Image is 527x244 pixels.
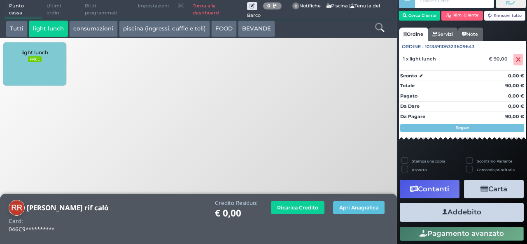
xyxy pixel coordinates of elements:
[412,158,445,164] label: Stampa una copia
[477,158,512,164] label: Scontrino Parlante
[21,49,48,56] span: light lunch
[400,103,420,109] strong: Da Dare
[400,93,417,99] strong: Pagato
[400,72,417,79] strong: Sconto
[69,21,117,37] button: consumazioni
[215,200,258,206] h4: Credito Residuo:
[271,201,324,214] button: Ricarica Credito
[292,2,300,10] span: 0
[133,0,173,12] span: Impostazioni
[188,0,247,19] a: Torna alla dashboard
[508,103,524,109] strong: 0,00 €
[402,43,424,50] span: Ordine :
[399,28,428,41] a: Ordine
[425,43,475,50] span: 101359106323609643
[508,93,524,99] strong: 0,00 €
[484,11,526,21] button: Rimuovi tutto
[238,21,275,37] button: BEVANDE
[400,83,415,88] strong: Totale
[29,21,68,37] button: light lunch
[400,227,524,241] button: Pagamento avanzato
[9,218,23,224] h4: Card:
[211,21,237,37] button: FOOD
[267,3,270,9] b: 0
[28,56,41,62] small: FREE
[441,11,483,21] button: Rim. Cliente
[119,21,210,37] button: piscina (ingressi, cuffie e teli)
[505,83,524,88] strong: 90,00 €
[428,28,457,41] a: Servizi
[487,56,512,62] div: € 90,00
[5,0,42,19] span: Punto cassa
[400,114,425,119] strong: Da Pagare
[464,180,524,198] button: Carta
[6,21,28,37] button: Tutti
[508,73,524,79] strong: 0,00 €
[42,0,80,19] span: Ultimi ordini
[399,11,441,21] button: Cerca Cliente
[333,201,385,214] button: Apri Anagrafica
[505,114,524,119] strong: 90,00 €
[400,180,459,198] button: Contanti
[457,28,483,41] a: Note
[80,0,133,19] span: Ritiri programmati
[477,167,515,172] label: Comanda prioritaria
[403,56,436,62] span: 1 x light lunch
[400,203,524,221] button: Addebito
[456,125,469,130] strong: Segue
[9,200,25,216] img: rossetti rif calò
[27,203,108,212] b: [PERSON_NAME] rif calò
[412,167,427,172] label: Asporto
[215,208,258,218] h1: € 0,00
